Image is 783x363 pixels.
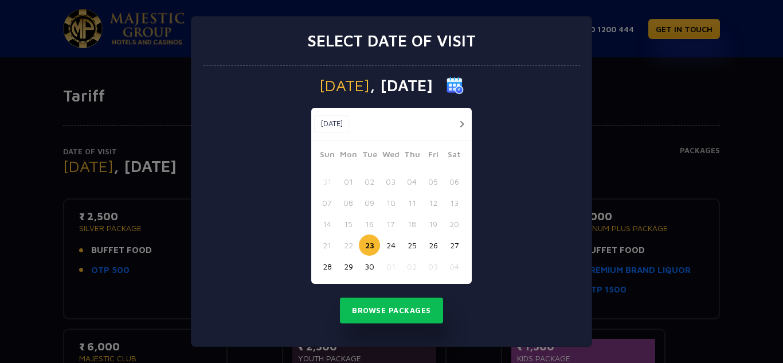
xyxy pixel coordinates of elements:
[314,115,349,132] button: [DATE]
[370,77,433,93] span: , [DATE]
[316,213,338,235] button: 14
[447,77,464,94] img: calender icon
[422,148,444,164] span: Fri
[380,171,401,192] button: 03
[401,148,422,164] span: Thu
[380,213,401,235] button: 17
[319,77,370,93] span: [DATE]
[444,171,465,192] button: 06
[338,213,359,235] button: 15
[422,235,444,256] button: 26
[307,31,476,50] h3: Select date of visit
[359,235,380,256] button: 23
[359,171,380,192] button: 02
[359,213,380,235] button: 16
[380,148,401,164] span: Wed
[359,192,380,213] button: 09
[380,256,401,277] button: 01
[422,213,444,235] button: 19
[359,256,380,277] button: 30
[401,235,422,256] button: 25
[338,192,359,213] button: 08
[401,192,422,213] button: 11
[338,235,359,256] button: 22
[444,192,465,213] button: 13
[340,298,443,324] button: Browse Packages
[338,148,359,164] span: Mon
[401,213,422,235] button: 18
[444,213,465,235] button: 20
[316,171,338,192] button: 31
[380,192,401,213] button: 10
[444,256,465,277] button: 04
[444,235,465,256] button: 27
[401,256,422,277] button: 02
[422,192,444,213] button: 12
[444,148,465,164] span: Sat
[359,148,380,164] span: Tue
[316,235,338,256] button: 21
[422,171,444,192] button: 05
[401,171,422,192] button: 04
[422,256,444,277] button: 03
[338,256,359,277] button: 29
[316,192,338,213] button: 07
[338,171,359,192] button: 01
[380,235,401,256] button: 24
[316,256,338,277] button: 28
[316,148,338,164] span: Sun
